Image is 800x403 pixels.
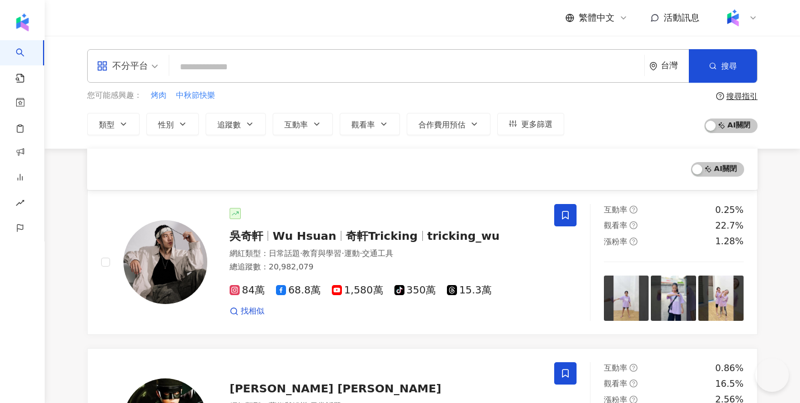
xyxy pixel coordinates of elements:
[604,363,627,372] span: 互動率
[360,249,362,258] span: ·
[407,113,491,135] button: 合作費用預估
[87,90,142,101] span: 您可能感興趣：
[302,249,341,258] span: 教育與學習
[300,249,302,258] span: ·
[722,7,744,29] img: Kolr%20app%20icon%20%281%29.png
[726,92,758,101] div: 搜尋指引
[13,13,31,31] img: logo icon
[87,190,758,335] a: KOL Avatar吳奇軒Wu Hsuan奇軒Trickingtricking_wu網紅類型：日常話題·教育與學習·運動·交通工具總追蹤數：20,982,07984萬68.8萬1,580萬350...
[418,120,465,129] span: 合作費用預估
[716,92,724,100] span: question-circle
[284,120,308,129] span: 互動率
[230,248,541,259] div: 網紅類型 ：
[97,60,108,72] span: appstore
[151,90,166,101] span: 烤肉
[206,113,266,135] button: 追蹤數
[16,192,25,217] span: rise
[97,57,148,75] div: 不分平台
[276,285,321,296] span: 68.8萬
[604,221,627,230] span: 觀看率
[87,113,140,135] button: 類型
[604,237,627,246] span: 漲粉率
[630,221,637,229] span: question-circle
[661,61,689,70] div: 台灣
[604,379,627,388] span: 觀看率
[715,204,744,216] div: 0.25%
[146,113,199,135] button: 性別
[630,380,637,387] span: question-circle
[344,249,360,258] span: 運動
[604,276,649,321] img: post-image
[497,113,564,135] button: 更多篩選
[241,306,264,317] span: 找相似
[230,306,264,317] a: 找相似
[362,249,393,258] span: 交通工具
[158,120,174,129] span: 性別
[230,285,265,296] span: 84萬
[394,285,436,296] span: 350萬
[630,364,637,372] span: question-circle
[176,90,215,101] span: 中秋節快樂
[447,285,492,296] span: 15.3萬
[715,378,744,390] div: 16.5%
[123,220,207,304] img: KOL Avatar
[427,229,500,243] span: tricking_wu
[346,229,418,243] span: 奇軒Tricking
[721,61,737,70] span: 搜尋
[630,238,637,245] span: question-circle
[273,229,336,243] span: Wu Hsuan
[698,276,744,321] img: post-image
[664,12,699,23] span: 活動訊息
[16,40,38,84] a: search
[579,12,615,24] span: 繁體中文
[175,89,216,102] button: 中秋節快樂
[230,229,263,243] span: 吳奇軒
[341,249,344,258] span: ·
[651,276,696,321] img: post-image
[755,358,789,392] iframe: Help Scout Beacon - Open
[99,120,115,129] span: 類型
[689,49,757,83] button: 搜尋
[630,206,637,214] span: question-circle
[351,120,375,129] span: 觀看率
[269,249,300,258] span: 日常話題
[340,113,400,135] button: 觀看率
[273,113,333,135] button: 互動率
[150,89,167,102] button: 烤肉
[230,262,541,273] div: 總追蹤數 ： 20,982,079
[217,120,241,129] span: 追蹤數
[715,362,744,374] div: 0.86%
[521,120,553,129] span: 更多篩選
[332,285,383,296] span: 1,580萬
[604,205,627,214] span: 互動率
[715,235,744,248] div: 1.28%
[649,62,658,70] span: environment
[230,382,441,395] span: [PERSON_NAME] [PERSON_NAME]
[715,220,744,232] div: 22.7%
